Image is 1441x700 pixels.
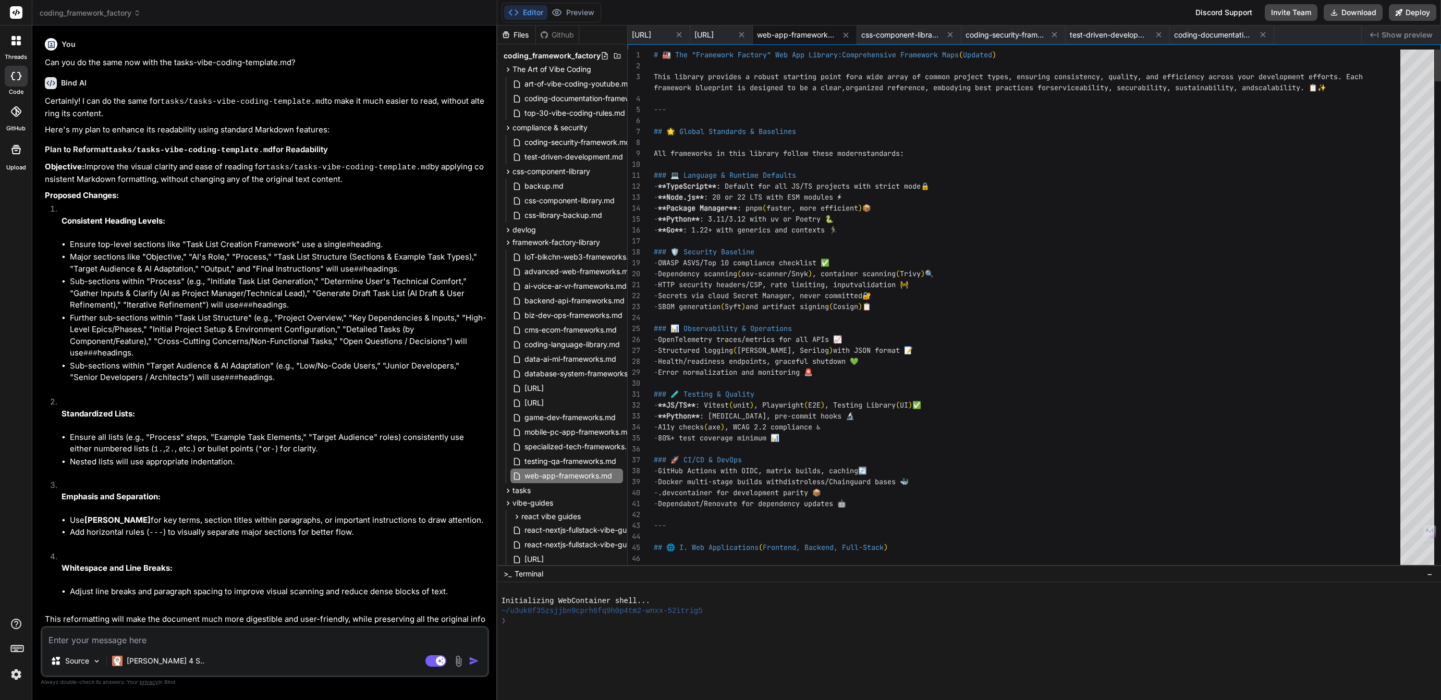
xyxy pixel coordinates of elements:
span: with JSON format 📝 [833,346,913,355]
span: Frontend, Backend, Full-Stack [763,543,884,552]
span: - [654,488,658,497]
li: Ensure top-level sections like "Task List Creation Framework" use a single heading. [70,239,487,252]
span: validation 🚧 [854,280,909,289]
span: osv-scanner/Snyk [741,269,808,278]
span: , Testing Library [825,400,896,410]
span: ) [829,346,833,355]
span: 🔒 [921,181,930,191]
span: UI [900,400,908,410]
span: ## 🌟 Global Standards & Baselines [654,127,796,136]
div: 28 [628,356,640,367]
span: Dependency scanning [658,269,737,278]
span: compliance & security [512,122,588,133]
span: a wide array of common project types, ensuring con [858,72,1067,81]
span: biz-dev-ops-frameworks.md [523,309,624,322]
span: serviceability, securability, sustainability, and [1050,83,1254,92]
span: ) [921,269,925,278]
span: vibe-guides [512,498,553,508]
div: 20 [628,268,640,279]
span: Initializing WebContainer shell... [502,596,650,606]
span: ) [992,50,996,59]
div: 27 [628,345,640,356]
span: ) [908,400,912,410]
button: Download [1324,4,1383,21]
span: OWASP ASVS/Top 10 compliance checklist ✅ [658,258,829,267]
span: [URL] [523,553,545,566]
code: tasks/tasks-vibe-coding-template.md [108,146,273,155]
span: ( [733,346,737,355]
div: 41 [628,498,640,509]
code: ### [239,301,253,310]
span: >_ [504,569,511,579]
span: ~/u3uk0f35zsjjbn9cprh6fq9h0p4tm2-wnxx-52itrig5 [502,606,703,616]
span: A11y checks [658,422,704,432]
span: ( [896,269,900,278]
span: coding-documentation-framework.md [1174,30,1252,40]
span: This library provides a robust starting point for [654,72,858,81]
span: ( [804,400,808,410]
span: ( [720,302,725,311]
li: Ensure all lists (e.g., "Process" steps, "Example Task Elements," "Target Audience" roles) consis... [70,432,487,456]
div: 25 [628,323,640,334]
li: Use for key terms, section titles within paragraphs, or important instructions to draw attention. [70,514,487,526]
li: Major sections like "Objective," "AI's Role," "Process," "Task List Structure (Sections & Example... [70,251,487,276]
span: ❯ [502,616,506,626]
div: 37 [628,455,640,465]
span: Structured logging [658,346,733,355]
h3: Plan to Reformat for Readability [45,144,487,157]
span: ( [896,400,900,410]
span: ) [750,400,754,410]
p: [PERSON_NAME] 4 S.. [127,656,204,666]
span: and artifact signing [746,302,829,311]
span: distroless/Chainguard bases 🐳 [783,477,909,486]
span: 📦 [862,203,871,213]
div: 24 [628,312,640,323]
span: database-system-frameworks.md [523,367,642,380]
span: coding-security-framework.md [966,30,1044,40]
span: ✅ [912,400,921,410]
strong: Standardized Lists: [62,409,135,419]
span: : Vitest [695,400,729,410]
div: 38 [628,465,640,476]
div: 12 [628,181,640,192]
span: Terminal [515,569,543,579]
span: game-dev-frameworks.md [523,411,617,424]
span: , container scanning [812,269,896,278]
span: Docker multi-stage builds with [658,477,783,486]
div: 7 [628,126,640,137]
div: 10 [628,159,640,170]
span: SBOM generation [658,302,720,311]
div: 23 [628,301,640,312]
span: sistency, quality, and efficiency across your deve [1067,72,1275,81]
img: attachment [453,655,465,667]
span: [PERSON_NAME], Serilog [737,346,829,355]
span: ( [762,203,766,213]
div: 18 [628,247,640,257]
span: ) [821,400,825,410]
p: Certainly! I can do the same for to make it much easier to read, without altering its content. [45,95,487,120]
span: - [654,466,658,475]
span: tasks [512,485,531,496]
span: css-component-library.md [523,194,616,207]
span: web-app-frameworks.md [757,30,835,40]
strong: Proposed Changes: [45,190,119,200]
span: - [654,433,658,443]
div: 21 [628,279,640,290]
code: 1. [154,445,163,454]
span: Trivy [900,269,921,278]
div: 4 [628,93,640,104]
div: 34 [628,422,640,433]
li: Nested lists will use appropriate indentation. [70,456,487,468]
div: 47 [628,564,640,575]
span: coding_framework_factory [40,8,141,18]
span: Updated [905,564,934,574]
span: - [654,411,658,421]
div: 36 [628,444,640,455]
span: top-30-vibe-coding-rules.md [523,107,626,119]
span: 🔄 [858,466,867,475]
span: All frameworks in this library follow these modern [654,149,862,158]
p: Always double-check its answers. Your in Bind [41,677,489,687]
li: Add horizontal rules ( ) to visually separate major sections for better flow. [70,526,487,539]
span: ) [720,422,725,432]
span: - [654,302,658,311]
